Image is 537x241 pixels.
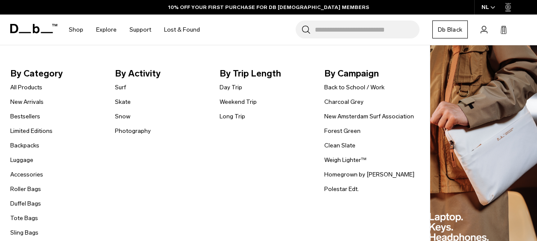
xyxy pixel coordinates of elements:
[115,97,131,106] a: Skate
[324,170,414,179] a: Homegrown by [PERSON_NAME]
[10,228,38,237] a: Sling Bags
[324,112,414,121] a: New Amsterdam Surf Association
[10,67,101,80] span: By Category
[324,141,355,150] a: Clean Slate
[129,15,151,45] a: Support
[10,199,41,208] a: Duffel Bags
[115,67,206,80] span: By Activity
[10,156,33,165] a: Luggage
[220,83,242,92] a: Day Trip
[324,185,359,194] a: Polestar Edt.
[10,185,41,194] a: Roller Bags
[324,126,361,135] a: Forest Green
[10,141,39,150] a: Backpacks
[220,97,257,106] a: Weekend Trip
[324,97,364,106] a: Charcoal Grey
[10,170,43,179] a: Accessories
[115,83,126,92] a: Surf
[96,15,117,45] a: Explore
[62,15,206,45] nav: Main Navigation
[324,83,384,92] a: Back to School / Work
[10,214,38,223] a: Tote Bags
[10,83,42,92] a: All Products
[115,112,130,121] a: Snow
[10,112,40,121] a: Bestsellers
[10,97,44,106] a: New Arrivals
[69,15,83,45] a: Shop
[324,156,367,165] a: Weigh Lighter™
[220,112,245,121] a: Long Trip
[168,3,369,11] a: 10% OFF YOUR FIRST PURCHASE FOR DB [DEMOGRAPHIC_DATA] MEMBERS
[115,126,151,135] a: Photography
[324,67,415,80] span: By Campaign
[164,15,200,45] a: Lost & Found
[220,67,311,80] span: By Trip Length
[432,21,468,38] a: Db Black
[10,126,53,135] a: Limited Editions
